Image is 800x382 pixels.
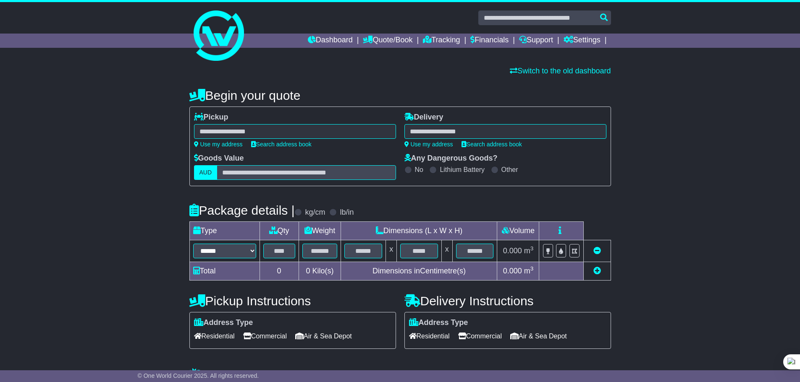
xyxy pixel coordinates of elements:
[189,222,260,240] td: Type
[404,113,443,122] label: Delivery
[194,165,218,180] label: AUD
[462,141,522,148] a: Search address book
[299,222,341,240] td: Weight
[458,330,502,343] span: Commercial
[306,267,310,275] span: 0
[299,262,341,281] td: Kilo(s)
[295,330,352,343] span: Air & Sea Depot
[530,245,534,252] sup: 3
[308,34,353,48] a: Dashboard
[194,154,244,163] label: Goods Value
[440,166,485,174] label: Lithium Battery
[423,34,460,48] a: Tracking
[189,368,611,382] h4: Warranty & Insurance
[409,318,468,327] label: Address Type
[470,34,509,48] a: Financials
[404,141,453,148] a: Use my address
[194,141,243,148] a: Use my address
[564,34,601,48] a: Settings
[189,294,396,308] h4: Pickup Instructions
[404,154,498,163] label: Any Dangerous Goods?
[189,88,611,102] h4: Begin your quote
[194,113,228,122] label: Pickup
[260,262,299,281] td: 0
[260,222,299,240] td: Qty
[524,267,534,275] span: m
[503,267,522,275] span: 0.000
[404,294,611,308] h4: Delivery Instructions
[524,247,534,255] span: m
[441,240,452,262] td: x
[189,203,295,217] h4: Package details |
[510,330,567,343] span: Air & Sea Depot
[386,240,397,262] td: x
[305,208,325,217] label: kg/cm
[363,34,412,48] a: Quote/Book
[530,265,534,272] sup: 3
[593,267,601,275] a: Add new item
[497,222,539,240] td: Volume
[415,166,423,174] label: No
[501,166,518,174] label: Other
[593,247,601,255] a: Remove this item
[340,208,354,217] label: lb/in
[189,262,260,281] td: Total
[503,247,522,255] span: 0.000
[194,330,235,343] span: Residential
[510,67,611,75] a: Switch to the old dashboard
[341,262,497,281] td: Dimensions in Centimetre(s)
[194,318,253,327] label: Address Type
[251,141,312,148] a: Search address book
[341,222,497,240] td: Dimensions (L x W x H)
[243,330,287,343] span: Commercial
[138,372,259,379] span: © One World Courier 2025. All rights reserved.
[519,34,553,48] a: Support
[409,330,450,343] span: Residential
